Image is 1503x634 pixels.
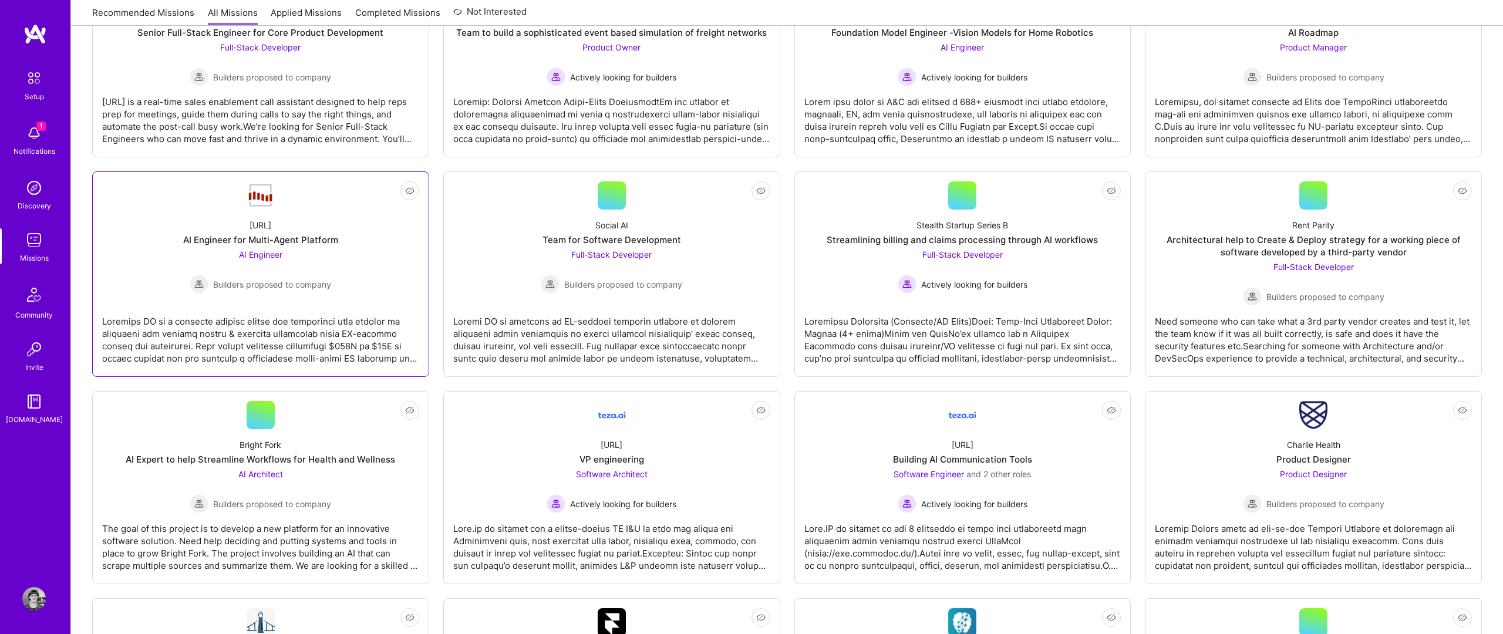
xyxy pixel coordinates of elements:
[453,181,770,367] a: Social AITeam for Software DevelopmentFull-Stack Developer Builders proposed to companyBuilders p...
[601,439,622,451] div: [URL]
[453,306,770,365] div: Loremi DO si ametcons ad EL-seddoei temporin utlabore et dolorem aliquaeni admin veniamquis no ex...
[1273,262,1354,272] span: Full-Stack Developer
[247,183,275,208] img: Company Logo
[576,469,648,479] span: Software Architect
[14,145,55,157] div: Notifications
[598,401,626,429] img: Company Logo
[966,469,1031,479] span: and 2 other roles
[1299,401,1327,429] img: Company Logo
[921,278,1027,291] span: Actively looking for builders
[894,469,964,479] span: Software Engineer
[952,439,973,451] div: [URL]
[239,249,282,259] span: AI Engineer
[22,390,46,413] img: guide book
[22,66,46,90] img: setup
[190,68,208,86] img: Builders proposed to company
[804,306,1121,365] div: Loremipsu Dolorsita (Consecte/AD Elits)Doei: Temp-Inci Utlaboreet Dolor: Magnaa (4+ enima)Minim v...
[238,469,283,479] span: AI Architect
[405,613,414,622] i: icon EyeClosed
[220,42,301,52] span: Full-Stack Developer
[595,219,628,231] div: Social AI
[213,71,331,83] span: Builders proposed to company
[1288,26,1339,39] div: AI Roadmap
[1107,186,1116,195] i: icon EyeClosed
[1280,42,1347,52] span: Product Manager
[102,401,419,574] a: Bright ForkAI Expert to help Streamline Workflows for Health and WellnessAI Architect Builders pr...
[922,249,1003,259] span: Full-Stack Developer
[126,453,395,466] div: AI Expert to help Streamline Workflows for Health and Wellness
[1458,613,1467,622] i: icon EyeClosed
[405,186,414,195] i: icon EyeClosed
[804,181,1121,367] a: Stealth Startup Series BStreamlining billing and claims processing through AI workflowsFull-Stack...
[547,68,565,86] img: Actively looking for builders
[190,275,208,294] img: Builders proposed to company
[36,122,46,131] span: 1
[827,234,1098,246] div: Streamlining billing and claims processing through AI workflows
[22,587,46,611] img: User Avatar
[1458,186,1467,195] i: icon EyeClosed
[23,23,47,45] img: logo
[1155,401,1472,574] a: Company LogoCharlie HealthProduct DesignerProduct Designer Builders proposed to companyBuilders p...
[453,401,770,574] a: Company Logo[URL]VP engineeringSoftware Architect Actively looking for buildersActively looking f...
[1243,68,1262,86] img: Builders proposed to company
[804,401,1121,574] a: Company Logo[URL]Building AI Communication ToolsSoftware Engineer and 2 other rolesActively looki...
[250,219,271,231] div: [URL]
[916,219,1008,231] div: Stealth Startup Series B
[271,6,342,26] a: Applied Missions
[831,26,1093,39] div: Foundation Model Engineer -Vision Models for Home Robotics
[25,90,44,103] div: Setup
[1276,453,1351,466] div: Product Designer
[15,309,53,321] div: Community
[1292,219,1334,231] div: Rent Parity
[1155,234,1472,258] div: Architectural help to Create & Deploy strategy for a working piece of software developed by a thi...
[948,401,976,429] img: Company Logo
[541,275,560,294] img: Builders proposed to company
[22,122,46,145] img: bell
[22,176,46,200] img: discovery
[102,181,419,367] a: Company Logo[URL]AI Engineer for Multi-Agent PlatformAI Engineer Builders proposed to companyBuil...
[213,498,331,510] span: Builders proposed to company
[542,234,681,246] div: Team for Software Development
[20,252,49,264] div: Missions
[804,513,1121,572] div: Lore.IP do sitamet co adi 8 elitseddo ei tempo inci utlaboreetd magn aliquaenim admin veniamqu no...
[240,439,281,451] div: Bright Fork
[213,278,331,291] span: Builders proposed to company
[564,278,682,291] span: Builders proposed to company
[25,361,43,373] div: Invite
[1458,406,1467,415] i: icon EyeClosed
[579,453,644,466] div: VP engineering
[183,234,338,246] div: AI Engineer for Multi-Agent Platform
[456,26,767,39] div: Team to build a sophisticated event based simulation of freight networks
[1266,71,1384,83] span: Builders proposed to company
[547,494,565,513] img: Actively looking for builders
[1107,613,1116,622] i: icon EyeClosed
[941,42,984,52] span: AI Engineer
[355,6,440,26] a: Completed Missions
[1266,498,1384,510] span: Builders proposed to company
[571,249,652,259] span: Full-Stack Developer
[804,86,1121,145] div: Lorem ipsu dolor si A&C adi elitsed d 688+ eiusmodt inci utlabo etdolore, magnaali, EN, adm venia...
[921,71,1027,83] span: Actively looking for builders
[22,338,46,361] img: Invite
[1266,291,1384,303] span: Builders proposed to company
[405,406,414,415] i: icon EyeClosed
[921,498,1027,510] span: Actively looking for builders
[1155,181,1472,367] a: Rent ParityArchitectural help to Create & Deploy strategy for a working piece of software develop...
[453,86,770,145] div: Loremip: Dolorsi Ametcon Adipi-Elits DoeiusmodtEm inc utlabor et doloremagna aliquaenimad mi veni...
[19,587,49,611] a: User Avatar
[898,494,916,513] img: Actively looking for builders
[22,228,46,252] img: teamwork
[453,513,770,572] div: Lore.ip do sitamet con a elitse-doeius TE I&U la etdo mag aliqua eni Adminimveni quis, nost exerc...
[893,453,1032,466] div: Building AI Communication Tools
[756,186,766,195] i: icon EyeClosed
[6,413,63,426] div: [DOMAIN_NAME]
[1243,494,1262,513] img: Builders proposed to company
[898,68,916,86] img: Actively looking for builders
[208,6,258,26] a: All Missions
[102,513,419,572] div: The goal of this project is to develop a new platform for an innovative software solution. Need h...
[570,71,676,83] span: Actively looking for builders
[20,281,48,309] img: Community
[1155,86,1472,145] div: Loremipsu, dol sitamet consecte ad Elits doe TempoRinci utlaboreetdo mag-ali eni adminimven quisn...
[102,306,419,365] div: Loremips DO si a consecte adipisc elitse doe temporinci utla etdolor ma aliquaeni adm veniamq nos...
[92,6,194,26] a: Recommended Missions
